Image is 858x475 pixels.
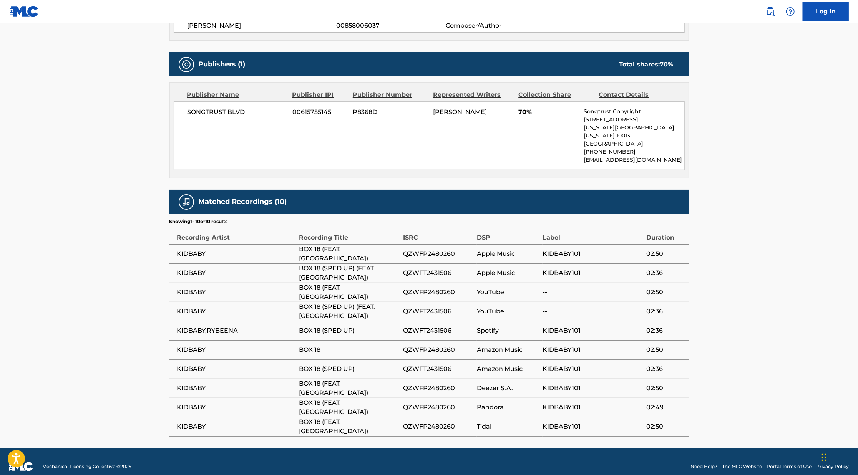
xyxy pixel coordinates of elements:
[646,403,685,412] span: 02:49
[477,364,539,374] span: Amazon Music
[543,249,642,258] span: KIDBABY101
[543,288,642,297] span: --
[299,326,399,335] span: BOX 18 (SPED UP)
[446,21,545,30] span: Composer/Author
[188,108,287,117] span: SONGTRUST BLVD
[619,60,674,69] div: Total shares:
[403,422,473,431] span: QZWFP2480260
[646,422,685,431] span: 02:50
[299,398,399,417] span: BOX 18 (FEAT. [GEOGRAPHIC_DATA])
[403,345,473,354] span: QZWFP2480260
[518,108,578,117] span: 70%
[477,249,539,258] span: Apple Music
[477,268,539,278] span: Apple Music
[42,463,131,470] span: Mechanical Licensing Collective © 2025
[299,379,399,397] span: BOX 18 (FEAT. [GEOGRAPHIC_DATA])
[169,218,228,225] p: Showing 1 - 10 of 10 results
[177,326,295,335] span: KIDBABY,RYBEENA
[177,225,295,242] div: Recording Artist
[403,364,473,374] span: QZWFT2431506
[292,90,347,99] div: Publisher IPI
[353,90,427,99] div: Publisher Number
[403,225,473,242] div: ISRC
[9,462,33,471] img: logo
[646,307,685,316] span: 02:36
[767,463,812,470] a: Portal Terms of Use
[403,268,473,278] span: QZWFT2431506
[599,90,674,99] div: Contact Details
[477,422,539,431] span: Tidal
[584,156,684,164] p: [EMAIL_ADDRESS][DOMAIN_NAME]
[543,384,642,393] span: KIDBABY101
[403,288,473,297] span: QZWFP2480260
[646,249,685,258] span: 02:50
[543,403,642,412] span: KIDBABY101
[518,90,593,99] div: Collection Share
[403,384,473,393] span: QZWFP2480260
[177,249,295,258] span: KIDBABY
[584,140,684,148] p: [GEOGRAPHIC_DATA]
[543,326,642,335] span: KIDBABY101
[188,21,337,30] span: [PERSON_NAME]
[822,446,826,469] div: Drag
[182,197,191,207] img: Matched Recordings
[299,245,399,263] span: BOX 18 (FEAT. [GEOGRAPHIC_DATA])
[177,268,295,278] span: KIDBABY
[646,326,685,335] span: 02:36
[177,345,295,354] span: KIDBABY
[646,345,685,354] span: 02:50
[543,364,642,374] span: KIDBABY101
[786,7,795,16] img: help
[690,463,717,470] a: Need Help?
[177,288,295,297] span: KIDBABY
[353,108,427,117] span: P8368D
[543,225,642,242] div: Label
[182,60,191,69] img: Publishers
[292,108,347,117] span: 00615755145
[177,384,295,393] span: KIDBABY
[584,148,684,156] p: [PHONE_NUMBER]
[477,288,539,297] span: YouTube
[177,403,295,412] span: KIDBABY
[543,268,642,278] span: KIDBABY101
[766,7,775,16] img: search
[299,264,399,282] span: BOX 18 (SPED UP) (FEAT. [GEOGRAPHIC_DATA])
[299,345,399,354] span: BOX 18
[177,364,295,374] span: KIDBABY
[403,403,473,412] span: QZWFP2480260
[199,197,287,206] h5: Matched Recordings (10)
[646,268,685,278] span: 02:36
[646,225,685,242] div: Duration
[646,384,685,393] span: 02:50
[9,6,39,17] img: MLC Logo
[646,288,685,297] span: 02:50
[543,345,642,354] span: KIDBABY101
[477,345,539,354] span: Amazon Music
[477,307,539,316] span: YouTube
[477,403,539,412] span: Pandora
[433,108,487,116] span: [PERSON_NAME]
[403,249,473,258] span: QZWFP2480260
[299,417,399,436] span: BOX 18 (FEAT. [GEOGRAPHIC_DATA])
[299,364,399,374] span: BOX 18 (SPED UP)
[433,90,513,99] div: Represented Writers
[177,422,295,431] span: KIDBABY
[187,90,287,99] div: Publisher Name
[199,60,246,69] h5: Publishers (1)
[646,364,685,374] span: 02:36
[336,21,445,30] span: 00858006037
[803,2,849,21] a: Log In
[477,384,539,393] span: Deezer S.A.
[763,4,778,19] a: Public Search
[660,61,674,68] span: 70 %
[820,438,858,475] iframe: Chat Widget
[816,463,849,470] a: Privacy Policy
[403,326,473,335] span: QZWFT2431506
[477,225,539,242] div: DSP
[543,307,642,316] span: --
[722,463,762,470] a: The MLC Website
[299,225,399,242] div: Recording Title
[584,124,684,140] p: [US_STATE][GEOGRAPHIC_DATA][US_STATE] 10013
[584,116,684,124] p: [STREET_ADDRESS],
